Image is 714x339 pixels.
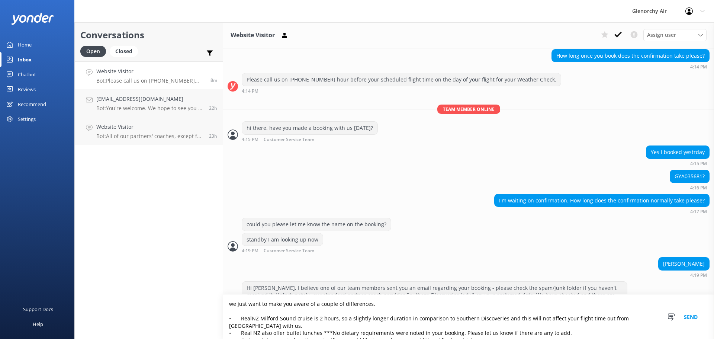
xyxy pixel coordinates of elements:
[96,67,205,76] h4: Website Visitor
[80,46,106,57] div: Open
[242,89,258,93] strong: 4:14 PM
[242,218,391,231] div: could you please let me know the name on the booking?
[33,317,43,332] div: Help
[242,249,258,253] strong: 4:19 PM
[646,146,709,159] div: Yes I booked yestrday
[242,137,258,142] strong: 4:15 PM
[242,282,627,309] div: Hi [PERSON_NAME], I believe one of our team members sent you an email regarding your booking - pl...
[670,170,709,183] div: GYA035681?
[96,95,203,103] h4: [EMAIL_ADDRESS][DOMAIN_NAME]
[18,112,36,127] div: Settings
[96,133,203,140] p: Bot: All of our partners' coaches, except for one, have toilets on board. However, we cannot guar...
[647,31,676,39] span: Assign user
[242,233,323,246] div: standby I am looking up now
[18,37,32,52] div: Home
[242,122,377,134] div: hi there, have you made a booking with us [DATE]?
[690,186,707,190] strong: 4:16 PM
[209,133,217,139] span: Sep 21 2025 05:15pm (UTC +12:00) Pacific/Auckland
[495,194,709,207] div: I'm waiting on confirmation. How long does the confirmation normally take please?
[551,64,710,69] div: Sep 22 2025 04:14pm (UTC +12:00) Pacific/Auckland
[18,67,36,82] div: Chatbot
[209,105,217,111] span: Sep 21 2025 05:28pm (UTC +12:00) Pacific/Auckland
[242,88,561,93] div: Sep 22 2025 04:14pm (UTC +12:00) Pacific/Auckland
[96,77,205,84] p: Bot: Please call us on [PHONE_NUMBER] hour before your scheduled flight time on the day of your f...
[658,272,710,278] div: Sep 22 2025 04:19pm (UTC +12:00) Pacific/Auckland
[18,82,36,97] div: Reviews
[659,258,709,270] div: [PERSON_NAME]
[670,185,710,190] div: Sep 22 2025 04:16pm (UTC +12:00) Pacific/Auckland
[690,273,707,278] strong: 4:19 PM
[96,105,203,112] p: Bot: You're welcome. We hope to see you at [GEOGRAPHIC_DATA] Air soon!
[210,77,217,83] span: Sep 22 2025 04:14pm (UTC +12:00) Pacific/Auckland
[242,137,378,142] div: Sep 22 2025 04:15pm (UTC +12:00) Pacific/Auckland
[75,61,223,89] a: Website VisitorBot:Please call us on [PHONE_NUMBER] hour before your scheduled flight time on the...
[264,137,314,142] span: Customer Service Team
[494,209,710,214] div: Sep 22 2025 04:17pm (UTC +12:00) Pacific/Auckland
[643,29,707,41] div: Assign User
[690,65,707,69] strong: 4:14 PM
[690,161,707,166] strong: 4:15 PM
[80,28,217,42] h2: Conversations
[75,117,223,145] a: Website VisitorBot:All of our partners' coaches, except for one, have toilets on board. However, ...
[23,302,53,317] div: Support Docs
[437,105,500,114] span: Team member online
[223,295,714,339] textarea: we just want to make you aware of a couple of differences. • RealNZ Milford Sound cruise is 2 hou...
[75,89,223,117] a: [EMAIL_ADDRESS][DOMAIN_NAME]Bot:You're welcome. We hope to see you at [GEOGRAPHIC_DATA] Air soon!22h
[677,295,705,339] button: Send
[18,97,46,112] div: Recommend
[110,46,138,57] div: Closed
[264,249,314,253] span: Customer Service Team
[690,210,707,214] strong: 4:17 PM
[96,123,203,131] h4: Website Visitor
[80,47,110,55] a: Open
[231,31,275,40] h3: Website Visitor
[552,49,709,62] div: How long once you book does the confirmation take please?
[11,13,54,25] img: yonder-white-logo.png
[646,161,710,166] div: Sep 22 2025 04:15pm (UTC +12:00) Pacific/Auckland
[242,73,561,86] div: Please call us on [PHONE_NUMBER] hour before your scheduled flight time on the day of your flight...
[18,52,32,67] div: Inbox
[110,47,142,55] a: Closed
[242,248,338,253] div: Sep 22 2025 04:19pm (UTC +12:00) Pacific/Auckland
